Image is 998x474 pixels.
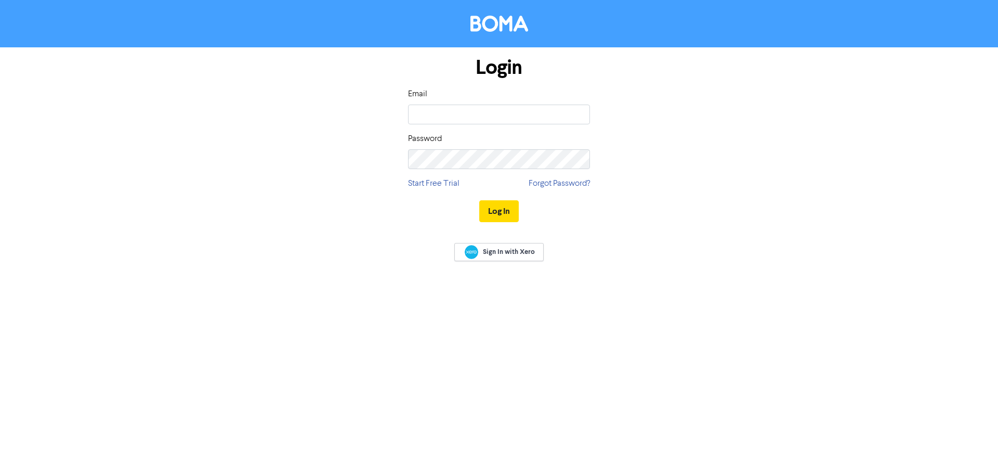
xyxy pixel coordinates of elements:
label: Password [408,133,442,145]
img: BOMA Logo [470,16,528,32]
a: Start Free Trial [408,177,459,190]
span: Sign In with Xero [483,247,535,257]
a: Forgot Password? [529,177,590,190]
a: Sign In with Xero [454,243,544,261]
img: Xero logo [465,245,478,259]
h1: Login [408,56,590,80]
button: Log In [479,200,519,222]
iframe: Chat Widget [946,424,998,474]
label: Email [408,88,427,100]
